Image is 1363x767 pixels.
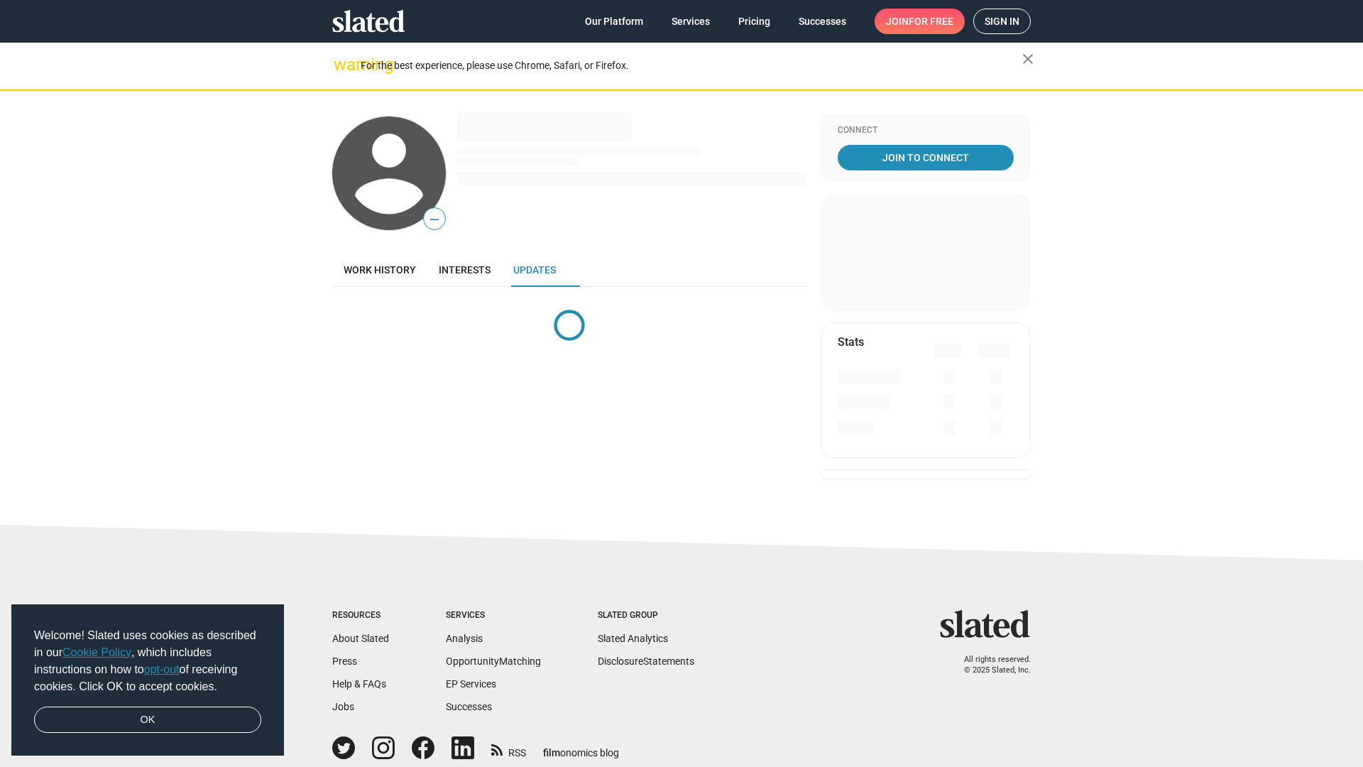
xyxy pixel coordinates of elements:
a: Jobs [332,701,354,712]
a: Slated Analytics [598,633,668,644]
a: filmonomics blog [543,735,619,760]
a: Updates [502,253,567,287]
a: Successes [446,701,492,712]
span: Successes [799,9,846,34]
a: Cookie Policy [62,646,131,658]
span: Updates [513,264,556,276]
a: EP Services [446,678,496,690]
a: RSS [491,738,526,760]
a: Successes [787,9,858,34]
mat-icon: warning [334,56,351,73]
div: cookieconsent [11,604,284,756]
div: Connect [838,125,1014,136]
mat-icon: close [1019,50,1036,67]
a: DisclosureStatements [598,656,694,667]
span: for free [909,9,953,34]
a: dismiss cookie message [34,707,261,734]
span: Pricing [738,9,770,34]
div: Slated Group [598,610,694,621]
a: Our Platform [574,9,655,34]
span: Services [672,9,710,34]
span: Interests [439,264,491,276]
span: Join [886,9,953,34]
a: Services [660,9,721,34]
a: Sign in [973,9,1031,34]
a: Pricing [727,9,782,34]
span: Our Platform [585,9,643,34]
span: Sign in [985,9,1019,33]
span: Welcome! Slated uses cookies as described in our , which includes instructions on how to of recei... [34,627,261,695]
mat-card-title: Stats [838,334,864,349]
a: Join To Connect [838,145,1014,170]
a: OpportunityMatching [446,656,541,667]
p: All rights reserved. © 2025 Slated, Inc. [949,655,1031,675]
a: Help & FAQs [332,678,386,690]
a: Analysis [446,633,483,644]
a: Work history [332,253,427,287]
span: Work history [344,264,416,276]
span: Join To Connect [841,145,1011,170]
span: — [424,210,445,229]
div: Services [446,610,541,621]
div: For the best experience, please use Chrome, Safari, or Firefox. [361,56,1022,75]
a: Joinfor free [875,9,965,34]
a: Interests [427,253,502,287]
a: About Slated [332,633,389,644]
a: Press [332,656,357,667]
span: film [543,747,560,758]
div: Resources [332,610,389,621]
a: opt-out [144,663,180,675]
